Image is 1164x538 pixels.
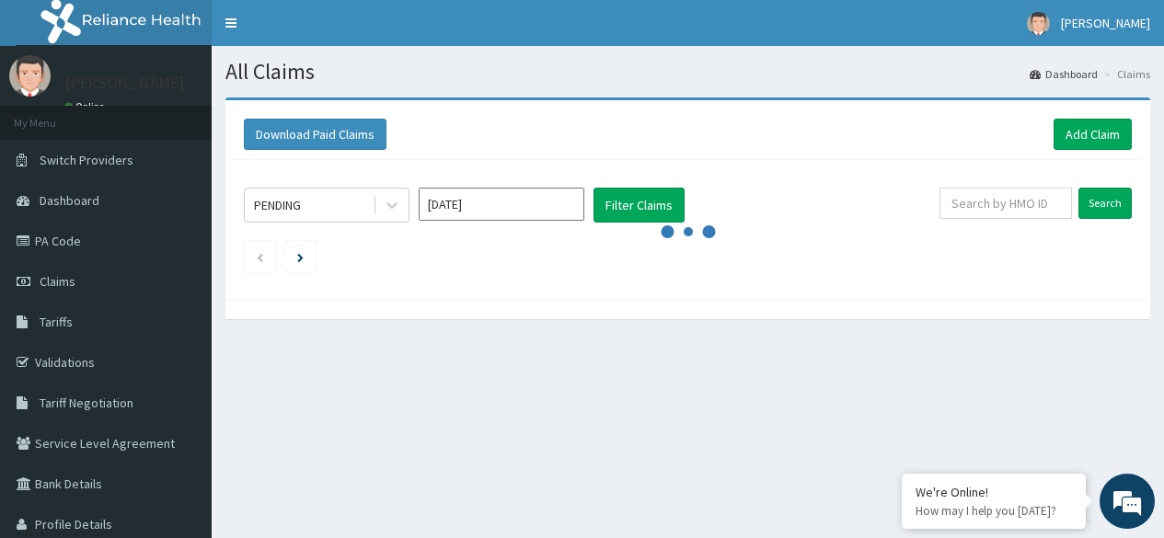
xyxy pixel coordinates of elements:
[1061,15,1150,31] span: [PERSON_NAME]
[40,192,99,209] span: Dashboard
[244,119,386,150] button: Download Paid Claims
[419,188,584,221] input: Select Month and Year
[64,100,109,113] a: Online
[661,204,716,259] svg: audio-loading
[40,152,133,168] span: Switch Providers
[40,273,75,290] span: Claims
[1030,66,1098,82] a: Dashboard
[40,314,73,330] span: Tariffs
[1078,188,1132,219] input: Search
[64,74,185,91] p: [PERSON_NAME]
[916,503,1072,519] p: How may I help you today?
[1054,119,1132,150] a: Add Claim
[9,55,51,97] img: User Image
[225,60,1150,84] h1: All Claims
[40,395,133,411] span: Tariff Negotiation
[939,188,1072,219] input: Search by HMO ID
[916,484,1072,500] div: We're Online!
[256,248,264,265] a: Previous page
[254,196,301,214] div: PENDING
[1100,66,1150,82] li: Claims
[1027,12,1050,35] img: User Image
[594,188,685,223] button: Filter Claims
[297,248,304,265] a: Next page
